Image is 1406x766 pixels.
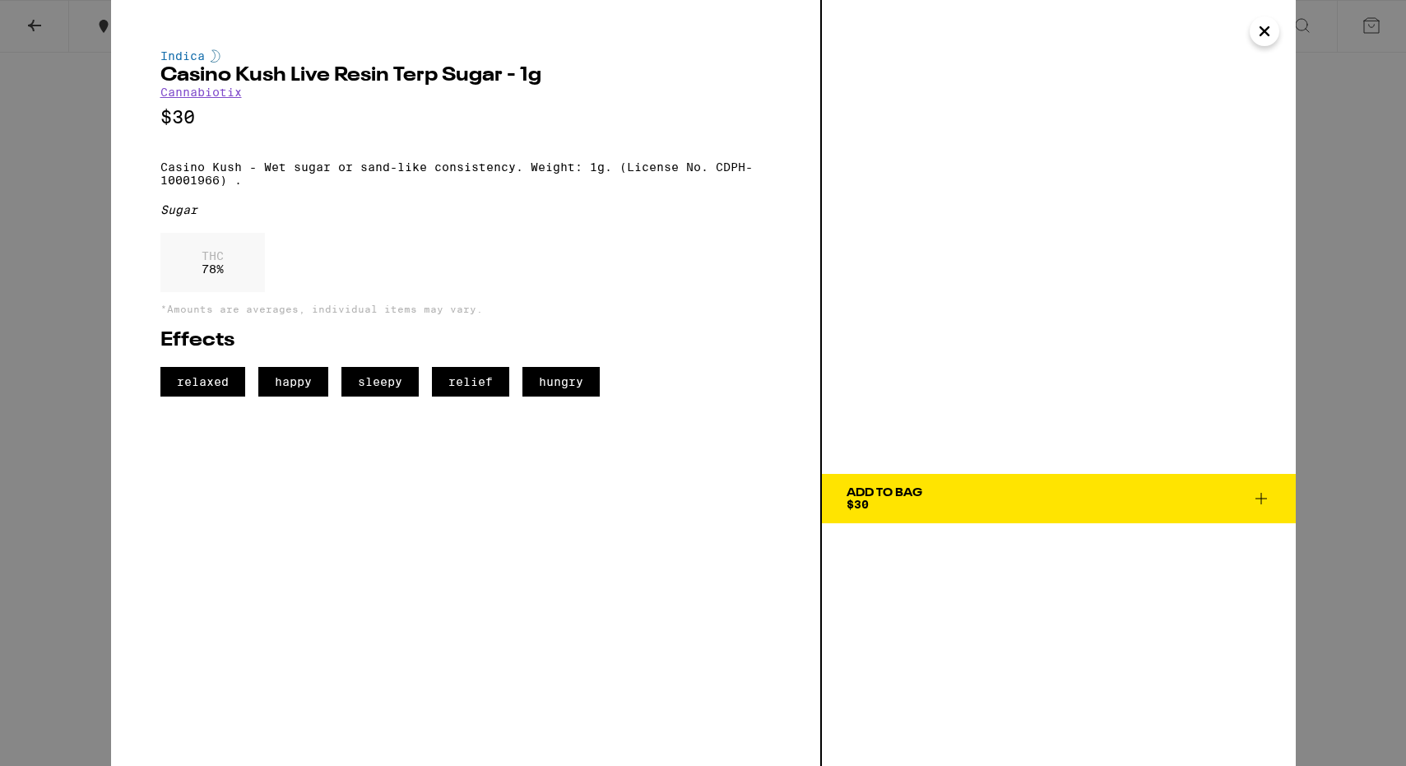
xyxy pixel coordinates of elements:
span: Hi. Need any help? [10,12,118,25]
a: Cannabiotix [160,86,242,99]
div: 78 % [160,233,265,292]
img: indicaColor.svg [211,49,220,63]
span: relief [432,367,509,397]
div: Add To Bag [847,487,922,499]
h2: Effects [160,331,771,351]
button: Add To Bag$30 [822,474,1296,523]
div: Sugar [160,203,771,216]
p: $30 [160,107,771,128]
p: THC [202,249,224,262]
button: Close [1250,16,1279,46]
p: *Amounts are averages, individual items may vary. [160,304,771,314]
span: sleepy [341,367,419,397]
span: $30 [847,498,869,511]
h2: Casino Kush Live Resin Terp Sugar - 1g [160,66,771,86]
span: happy [258,367,328,397]
p: Casino Kush - Wet sugar or sand-like consistency. Weight: 1g. (License No. CDPH-10001966) . [160,160,771,187]
span: relaxed [160,367,245,397]
div: Indica [160,49,771,63]
span: hungry [522,367,600,397]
